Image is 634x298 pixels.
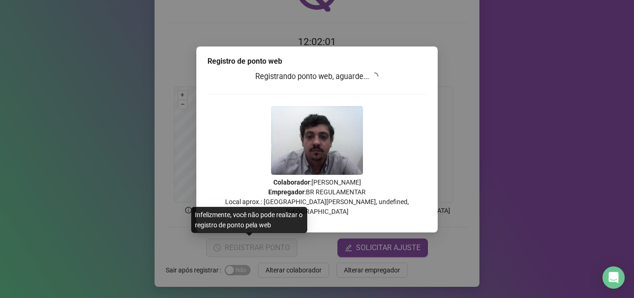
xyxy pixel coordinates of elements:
[207,71,427,83] h3: Registrando ponto web, aguarde...
[207,56,427,67] div: Registro de ponto web
[273,179,310,186] strong: Colaborador
[271,106,363,175] img: 9k=
[602,266,625,289] div: Open Intercom Messenger
[207,178,427,217] p: : [PERSON_NAME] : BR REGULAMENTAR Local aprox.: [GEOGRAPHIC_DATA][PERSON_NAME], undefined, [GEOGR...
[191,207,307,233] div: Infelizmente, você não pode realizar o registro de ponto pela web
[268,188,304,196] strong: Empregador
[371,72,379,80] span: loading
